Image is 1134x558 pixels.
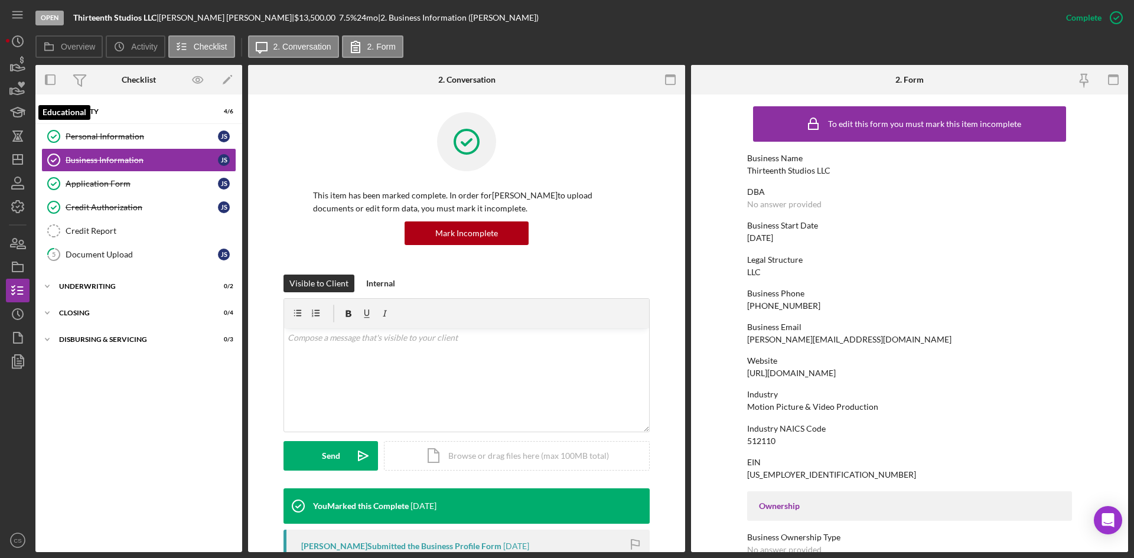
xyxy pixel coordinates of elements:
[59,283,204,290] div: Underwriting
[212,108,233,115] div: 4 / 6
[747,221,1072,230] div: Business Start Date
[747,166,830,175] div: Thirteenth Studios LLC
[283,441,378,471] button: Send
[66,179,218,188] div: Application Form
[59,108,204,115] div: Eligibility
[747,335,951,344] div: [PERSON_NAME][EMAIL_ADDRESS][DOMAIN_NAME]
[342,35,403,58] button: 2. Form
[41,219,236,243] a: Credit Report
[339,13,357,22] div: 7.5 %
[747,154,1072,163] div: Business Name
[35,35,103,58] button: Overview
[366,275,395,292] div: Internal
[66,250,218,259] div: Document Upload
[322,441,340,471] div: Send
[405,221,529,245] button: Mark Incomplete
[747,402,878,412] div: Motion Picture & Video Production
[41,195,236,219] a: Credit AuthorizationJS
[212,309,233,316] div: 0 / 4
[61,42,95,51] label: Overview
[747,545,822,554] div: No answer provided
[218,249,230,260] div: J S
[218,201,230,213] div: J S
[313,501,409,511] div: You Marked this Complete
[218,154,230,166] div: J S
[59,309,204,316] div: Closing
[747,200,822,209] div: No answer provided
[1066,6,1102,30] div: Complete
[378,13,539,22] div: | 2. Business Information ([PERSON_NAME])
[1094,506,1122,534] div: Open Intercom Messenger
[747,424,1072,433] div: Industry NAICS Code
[367,42,396,51] label: 2. Form
[435,221,498,245] div: Mark Incomplete
[212,336,233,343] div: 0 / 3
[747,267,761,277] div: LLC
[747,368,836,378] div: [URL][DOMAIN_NAME]
[194,42,227,51] label: Checklist
[41,125,236,148] a: Personal InformationJS
[283,275,354,292] button: Visible to Client
[218,178,230,190] div: J S
[294,13,339,22] div: $13,500.00
[747,289,1072,298] div: Business Phone
[747,187,1072,197] div: DBA
[122,75,156,84] div: Checklist
[41,148,236,172] a: Business InformationJS
[218,130,230,142] div: J S
[360,275,401,292] button: Internal
[59,336,204,343] div: Disbursing & Servicing
[759,501,1060,511] div: Ownership
[106,35,165,58] button: Activity
[131,42,157,51] label: Activity
[410,501,436,511] time: 2025-08-04 20:45
[357,13,378,22] div: 24 mo
[747,533,1072,542] div: Business Ownership Type
[747,436,775,446] div: 512110
[895,75,924,84] div: 2. Form
[66,132,218,141] div: Personal Information
[1054,6,1128,30] button: Complete
[66,203,218,212] div: Credit Authorization
[248,35,339,58] button: 2. Conversation
[289,275,348,292] div: Visible to Client
[747,470,916,479] div: [US_EMPLOYER_IDENTIFICATION_NUMBER]
[747,301,820,311] div: [PHONE_NUMBER]
[747,356,1072,366] div: Website
[503,541,529,551] time: 2025-08-03 20:34
[14,537,21,544] text: CS
[747,322,1072,332] div: Business Email
[273,42,331,51] label: 2. Conversation
[66,226,236,236] div: Credit Report
[313,189,620,216] p: This item has been marked complete. In order for [PERSON_NAME] to upload documents or edit form d...
[52,250,56,258] tspan: 5
[212,283,233,290] div: 0 / 2
[168,35,235,58] button: Checklist
[73,13,159,22] div: |
[6,528,30,552] button: CS
[73,12,157,22] b: Thirteenth Studios LLC
[747,233,773,243] div: [DATE]
[66,155,218,165] div: Business Information
[747,458,1072,467] div: EIN
[438,75,496,84] div: 2. Conversation
[41,243,236,266] a: 5Document UploadJS
[35,11,64,25] div: Open
[747,255,1072,265] div: Legal Structure
[747,390,1072,399] div: Industry
[41,172,236,195] a: Application FormJS
[828,119,1021,129] div: To edit this form you must mark this item incomplete
[301,541,501,551] div: [PERSON_NAME] Submitted the Business Profile Form
[159,13,294,22] div: [PERSON_NAME] [PERSON_NAME] |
